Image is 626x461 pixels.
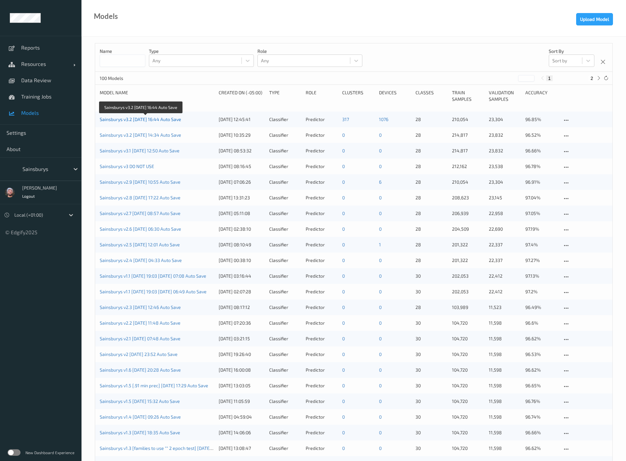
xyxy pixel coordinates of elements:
p: 96.62% [525,335,557,342]
a: Sainsburys v3.1 [DATE] 12:50 Auto Save [100,148,180,153]
div: Predictor [306,414,338,420]
button: 1 [546,75,553,81]
a: 0 [379,430,382,435]
div: [DATE] 08:17:12 [219,304,264,311]
a: Sainsburys v1.5 [.91 min prec] [DATE] 17:29 Auto Save [100,383,208,388]
p: 11,598 [489,367,521,373]
div: Predictor [306,398,338,405]
p: 23,538 [489,163,521,170]
div: Classifier [269,241,301,248]
p: 97.19% [525,226,557,232]
p: 96.65% [525,382,557,389]
a: 0 [342,445,345,451]
a: Sainsburys v2.4 [DATE] 04:33 Auto Save [100,257,182,263]
div: Classifier [269,132,301,138]
div: Classifier [269,367,301,373]
p: 11,598 [489,429,521,436]
p: 96.49% [525,304,557,311]
p: 28 [415,304,447,311]
p: 96.62% [525,367,557,373]
p: 22,412 [489,273,521,279]
div: [DATE] 12:45:41 [219,116,264,123]
a: 0 [342,430,345,435]
div: [DATE] 14:06:06 [219,429,264,436]
a: Sainsburys v2.7 [DATE] 08:57 Auto Save [100,210,181,216]
p: 96.53% [525,351,557,358]
div: [DATE] 08:10:49 [219,241,264,248]
button: 2 [589,75,595,81]
p: 96.66% [525,429,557,436]
a: 0 [342,195,345,200]
a: 0 [379,414,382,420]
p: 28 [415,132,447,138]
p: 97.05% [525,210,557,217]
div: Predictor [306,194,338,201]
div: Predictor [306,226,338,232]
p: 23,832 [489,147,521,154]
a: 0 [342,351,345,357]
p: 104,720 [452,351,484,358]
div: [DATE] 10:35:29 [219,132,264,138]
p: 11,598 [489,398,521,405]
a: 0 [379,148,382,153]
a: 0 [342,148,345,153]
p: Name [100,48,145,54]
div: Validation Samples [489,89,521,102]
div: [DATE] 00:38:10 [219,257,264,264]
p: 104,720 [452,382,484,389]
a: Sainsburys v2.8 [DATE] 17:22 Auto Save [100,195,181,200]
div: [DATE] 02:07:28 [219,288,264,295]
div: Classifier [269,382,301,389]
div: Predictor [306,335,338,342]
div: Predictor [306,304,338,311]
p: 96.78% [525,163,557,170]
p: 22,337 [489,241,521,248]
a: Sainsburys v2.6 [DATE] 06:30 Auto Save [100,226,181,232]
div: Classifier [269,414,301,420]
div: Predictor [306,116,338,123]
a: 0 [342,273,345,279]
p: 210,054 [452,116,484,123]
a: Sainsburys v2 [DATE] 23:52 Auto Save [100,351,178,357]
p: 97.27% [525,257,557,264]
p: 96.76% [525,398,557,405]
a: Sainsburys v1.5 [DATE] 15:32 Auto Save [100,398,180,404]
p: 30 [415,445,447,452]
p: 202,053 [452,288,484,295]
a: Sainsburys v1.6 [DATE] 20:28 Auto Save [100,367,181,373]
p: 96.85% [525,116,557,123]
p: 30 [415,429,447,436]
a: 0 [379,132,382,138]
a: 0 [379,351,382,357]
p: 28 [415,147,447,154]
div: Classifier [269,398,301,405]
div: Created On (-05:00) [219,89,264,102]
div: Classifier [269,194,301,201]
p: 11,598 [489,320,521,326]
div: Classifier [269,147,301,154]
a: Sainsburys v1.3 [families to use "" 2 epoch test] [DATE] 17:59 Auto Save [100,445,244,451]
p: 30 [415,414,447,420]
p: 206,939 [452,210,484,217]
p: 11,598 [489,382,521,389]
a: 0 [342,398,345,404]
div: Predictor [306,288,338,295]
div: Predictor [306,320,338,326]
p: 28 [415,257,447,264]
div: Predictor [306,163,338,170]
p: Sort by [549,48,594,54]
p: 28 [415,179,447,185]
a: Sainsburys v1.1 [DATE] 19:03 [DATE] 06:49 Auto Save [100,289,207,294]
div: Models [94,13,118,20]
div: Predictor [306,351,338,358]
p: 22,958 [489,210,521,217]
p: 30 [415,367,447,373]
p: 103,989 [452,304,484,311]
p: 22,337 [489,257,521,264]
p: 11,598 [489,445,521,452]
p: 30 [415,382,447,389]
a: 0 [342,132,345,138]
p: 97.04% [525,194,557,201]
p: 96.52% [525,132,557,138]
a: 6 [379,179,382,185]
